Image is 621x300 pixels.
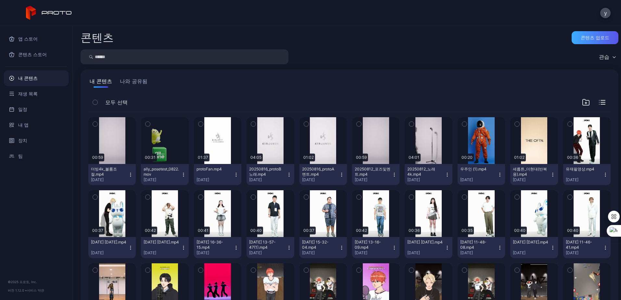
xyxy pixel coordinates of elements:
button: 유재필영상.mp4[DATE] [563,164,611,185]
div: [DATE] [566,177,603,182]
div: [DATE] [249,177,286,182]
font: 팀 [18,152,23,160]
button: 20250812_포즈및멘트.mp4[DATE] [352,164,399,185]
div: 2025-07-26 11-48-08.mp4 [460,240,496,250]
div: [DATE] [460,250,497,256]
font: 재생 목록 [18,90,38,98]
a: 내 콘텐츠 [4,70,69,86]
button: 세롭튼_더현대(반복용).mp4[DATE] [510,164,558,185]
div: 2025-07-26 13-57-47(1).mp4 [249,240,285,250]
div: [DATE] [91,177,128,182]
button: 내 콘텐츠 [88,77,113,88]
div: A 더빙4k_볼륨조절.mp4 [91,167,127,177]
div: 2025-07-27 11-27-32.mp4 [91,240,127,245]
button: [DATE] 11-46-41.mp4[DATE] [563,237,611,258]
button: 나와 공유됨 [119,77,149,88]
button: [DATE] 13-16-09.mp4[DATE] [352,237,399,258]
button: 우주인 (1).mp4[DATE] [458,164,505,185]
div: Spaceman (1).mp4 [460,167,496,172]
div: [DATE] [355,250,392,256]
div: [DATE] [196,177,234,182]
a: 앱 스토어 [4,31,69,47]
div: [DATE] [302,177,339,182]
div: [DATE] [144,177,181,182]
div: ally_posetest_0822.mov [144,167,179,177]
a: 콘텐츠 스토어 [4,47,69,62]
div: [DATE] [249,250,286,256]
font: 일정 [18,106,27,113]
button: 더빙4k_볼륨조절.mp4[DATE] [88,164,136,185]
div: 세롭튼_더현대(반복용).mp4 [513,167,549,177]
button: 20250816_protoB노래.mp4[DATE] [247,164,294,185]
button: 20250812_노래4k.mp4[DATE] [405,164,452,185]
font: 앱 스토어 [18,35,38,43]
button: [DATE] 16-36-15.mp4[DATE] [194,237,241,258]
button: [DATE] [DATE].mp4[DATE] [510,237,558,258]
div: [DATE] [407,250,444,256]
font: 장치 [18,137,27,144]
font: 내 콘텐츠 [18,74,38,82]
div: 유재필영상.mp4 [566,167,602,172]
a: 내 앱 [4,117,69,133]
div: 2025-07-26 16-36-15.mp4 [196,240,232,250]
span: 버전 1.12.0 • [8,288,27,292]
div: 콘텐츠 [81,32,114,43]
a: 장치 [4,133,69,148]
div: 20250812_포즈및멘트.mp4 [355,167,390,177]
font: 내 앱 [18,121,29,129]
button: [DATE] [DATE].mp4[DATE] [88,237,136,258]
div: 2025-07-26 11-13-04.mp4 [513,240,549,245]
div: [DATE] [196,250,234,256]
a: 재생 목록 [4,86,69,102]
div: [DATE] [91,250,128,256]
button: protoFan.mp4[DATE] [194,164,241,185]
button: ally_posetest_0822.mov[DATE] [141,164,188,185]
button: 콘텐츠 업로드 [572,31,618,44]
font: 2025 프로토, Inc. [11,280,37,284]
div: 2025-07-26 11-27-02.mp4 [407,240,443,245]
div: 관습 [599,54,609,60]
button: [DATE] 15-32-04.mp4[DATE] [299,237,347,258]
button: 20250816_protoA멘트.mp4[DATE] [299,164,347,185]
button: [DATE] [DATE].mp4[DATE] [141,237,188,258]
button: [DATE] [DATE].mp4[DATE] [405,237,452,258]
div: 콘텐츠 업로드 [581,35,609,40]
div: 2025-07-26 13-16-09.mp4 [355,240,390,250]
div: 20250816_protoB노래.mp4 [249,167,285,177]
a: 팀 [4,148,69,164]
div: 20250812_노래4k.mp4 [407,167,443,177]
div: © [8,279,65,284]
button: y [600,8,611,18]
div: [DATE] [407,177,444,182]
button: 관습 [596,49,618,64]
div: [DATE] [355,177,392,182]
a: 서비스 약관 [27,288,44,292]
span: 모두 선택 [105,98,128,106]
div: [DATE] [460,177,497,182]
font: 콘텐츠 스토어 [18,51,47,58]
div: [DATE] [566,250,603,256]
div: 2025-07-26 15-32-04.mp4 [302,240,338,250]
div: 2025-07-26 11-46-41.mp4 [566,240,602,250]
div: [DATE] [144,250,181,256]
div: [DATE] [302,250,339,256]
button: [DATE] 11-48-08.mp4[DATE] [458,237,505,258]
div: [DATE] [513,177,550,182]
div: 20250816_protoA멘트.mp4 [302,167,338,177]
button: [DATE] 13-57-47(1).mp4[DATE] [247,237,294,258]
div: protoFan.mp4 [196,167,232,172]
a: 일정 [4,102,69,117]
div: 2025-07-26 17-08-24.mp4 [144,240,179,245]
div: [DATE] [513,250,550,256]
